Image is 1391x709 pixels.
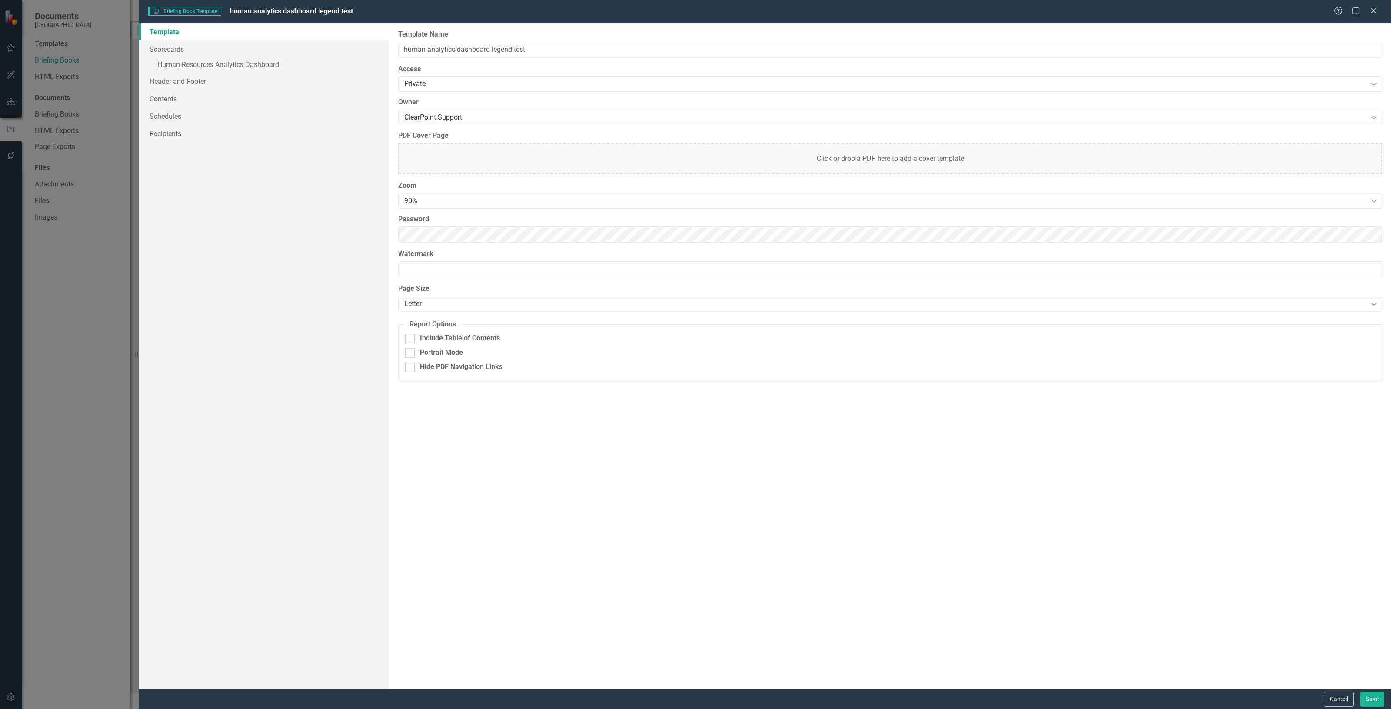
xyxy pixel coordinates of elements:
[398,30,1382,40] label: Template Name
[139,40,389,58] a: Scorecards
[404,113,1367,123] div: ClearPoint Support
[404,196,1367,206] div: 90%
[398,97,1382,107] label: Owner
[420,362,502,372] div: Hide PDF Navigation Links
[420,333,500,343] div: Include Table of Contents
[139,58,389,73] a: Human Resources Analytics Dashboard
[398,214,1382,224] label: Password
[398,284,1382,294] label: Page Size
[398,249,1382,259] label: Watermark
[1360,692,1384,707] button: Save
[405,320,460,330] legend: Report Options
[404,299,1367,309] div: Letter
[139,107,389,125] a: Schedules
[1324,692,1354,707] button: Cancel
[139,73,389,90] a: Header and Footer
[398,143,1382,174] div: Click or drop a PDF here to add a cover template
[139,90,389,107] a: Contents
[420,348,463,358] div: Portrait Mode
[230,7,353,15] span: human analytics dashboard legend test
[139,23,389,40] a: Template
[398,131,1382,141] label: PDF Cover Page
[139,125,389,142] a: Recipients
[398,181,1382,191] label: Zoom
[404,79,1367,89] div: Private
[148,7,221,16] span: Briefing Book Template
[398,64,1382,74] label: Access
